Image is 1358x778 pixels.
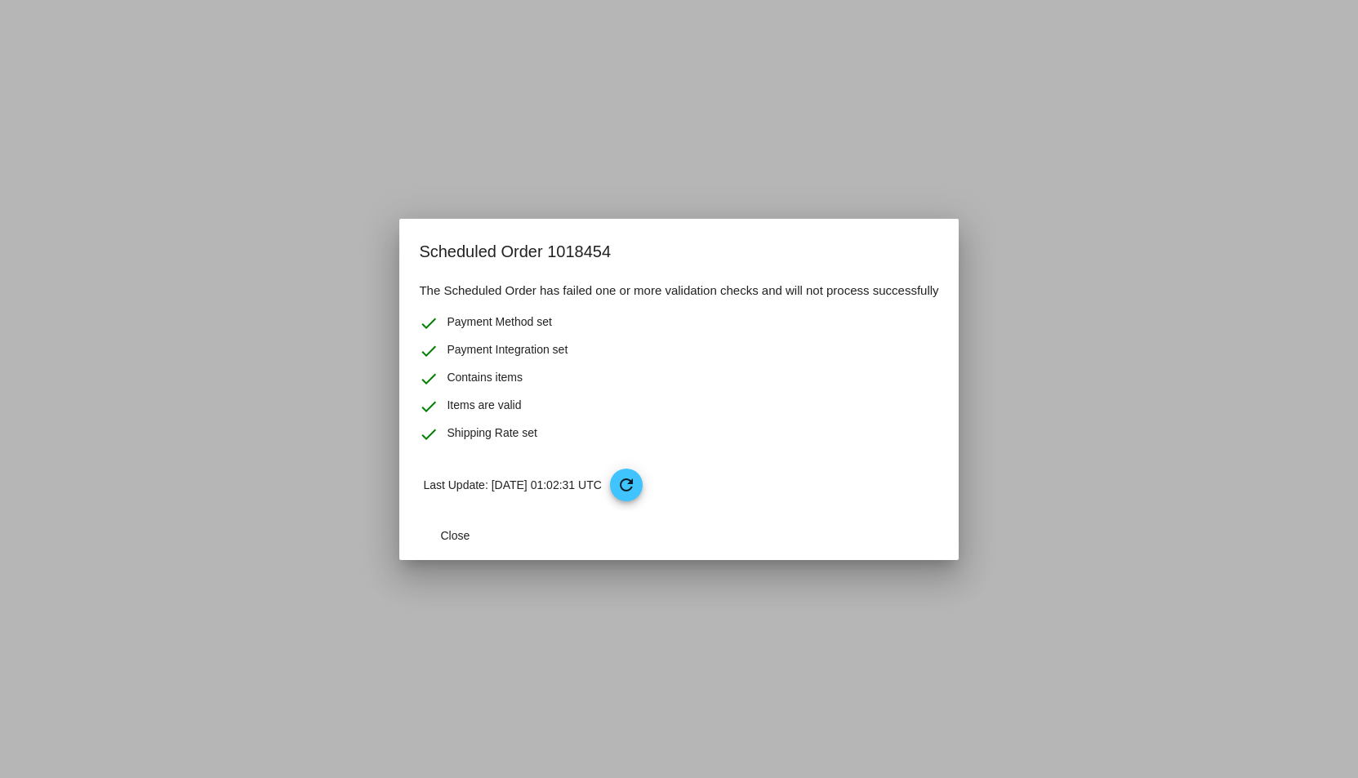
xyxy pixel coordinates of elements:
[419,521,491,550] button: Close dialog
[419,281,938,300] h4: The Scheduled Order has failed one or more validation checks and will not process successfully
[447,341,568,361] span: Payment Integration set
[419,341,439,361] mat-icon: check
[419,238,938,265] h2: Scheduled Order 1018454
[447,397,521,416] span: Items are valid
[419,425,439,444] mat-icon: check
[447,313,551,333] span: Payment Method set
[617,475,636,495] mat-icon: refresh
[447,369,523,389] span: Contains items
[419,313,439,333] mat-icon: check
[441,529,470,542] span: Close
[419,397,439,416] mat-icon: check
[419,369,439,389] mat-icon: check
[423,469,938,501] p: Last Update: [DATE] 01:02:31 UTC
[447,425,537,444] span: Shipping Rate set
